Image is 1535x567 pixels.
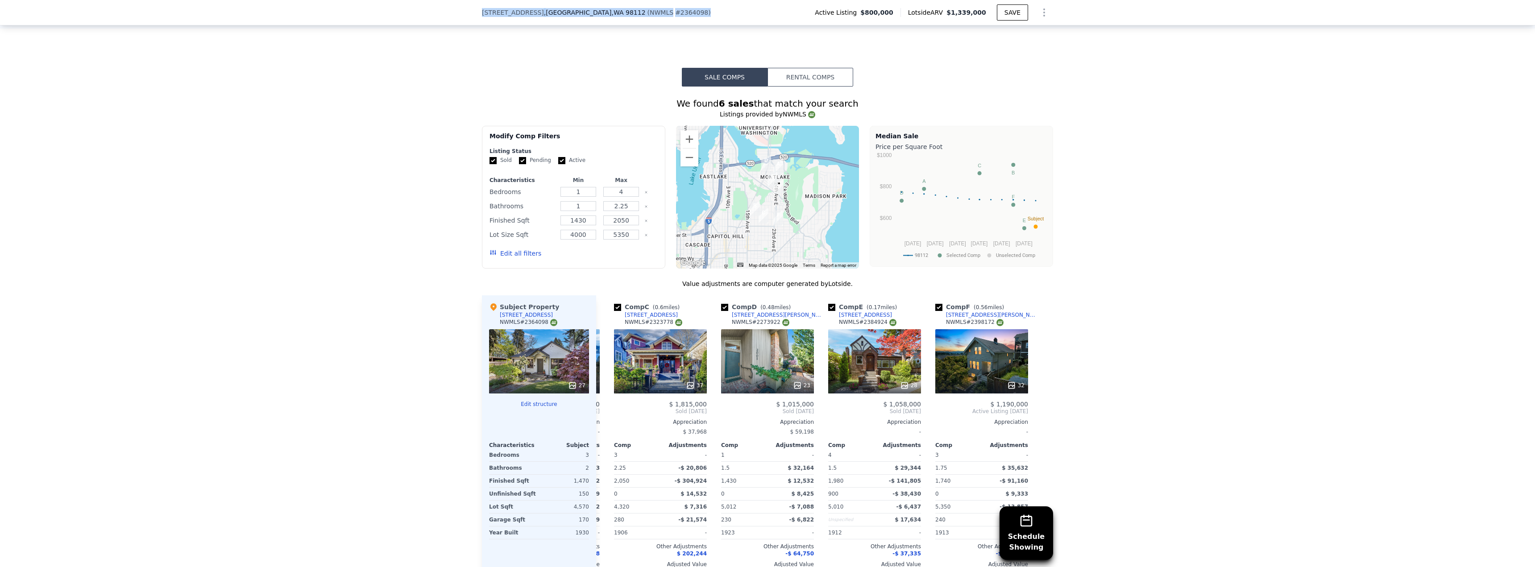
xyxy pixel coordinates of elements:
span: 0 [721,491,725,497]
img: NWMLS Logo [782,319,789,326]
span: $1,339,000 [946,9,986,16]
div: 2407 25th Ave E [773,159,783,174]
div: Unfinished Sqft [489,488,537,500]
div: NWMLS # 2273922 [732,319,789,326]
div: Min [559,177,598,184]
img: Google [678,257,708,269]
span: $ 37,968 [683,429,707,435]
span: ( miles) [757,304,794,310]
span: 4,320 [614,504,629,510]
span: 3 [614,452,618,458]
div: - [876,449,921,461]
text: [DATE] [904,240,921,247]
span: $ 1,015,000 [776,401,814,408]
span: Sold [DATE] [721,408,814,415]
img: NWMLS Logo [675,319,682,326]
button: ScheduleShowing [1000,506,1053,560]
span: $ 1,058,000 [883,401,921,408]
div: Adjustments [767,442,814,449]
div: - [983,449,1028,461]
div: 1913 [935,526,980,539]
button: SAVE [997,4,1028,21]
div: Appreciation [614,418,707,426]
div: Adjustments [982,442,1028,449]
div: Comp D [721,302,794,311]
div: - [828,426,921,438]
span: Lotside ARV [908,8,946,17]
div: 23 [793,381,810,390]
span: 1 [721,452,725,458]
text: [DATE] [949,240,966,247]
span: Map data ©2025 Google [749,263,797,268]
div: 1,470 [541,475,589,487]
text: [DATE] [971,240,988,247]
text: Unselected Comp [996,252,1035,258]
div: Appreciation [935,418,1028,426]
span: -$ 6,822 [789,517,814,523]
span: 280 [614,517,624,523]
div: Comp [935,442,982,449]
div: [STREET_ADDRESS] [839,311,892,319]
button: Clear [644,190,648,194]
span: $ 35,632 [1002,465,1028,471]
a: Report a map error [821,263,856,268]
div: Comp [828,442,875,449]
img: NWMLS Logo [550,319,557,326]
span: -$ 38,430 [892,491,921,497]
div: - [983,526,1028,539]
button: Rental Comps [767,68,853,87]
span: $ 12,532 [788,478,814,484]
span: $ 202,244 [677,550,707,557]
div: Other Adjustments [614,543,707,550]
span: -$ 64,750 [785,550,814,557]
div: 1853 23rd Ave E [767,172,777,187]
div: - [662,449,707,461]
div: [STREET_ADDRESS] [500,311,553,319]
div: Unspecified [828,513,873,526]
div: Comp C [614,302,683,311]
span: Active Listing [815,8,860,17]
text: Subject [1028,216,1044,221]
div: A chart. [875,153,1047,265]
span: Sold [DATE] [828,408,921,415]
div: - [769,449,814,461]
span: 5,350 [935,504,950,510]
span: ( miles) [649,304,683,310]
span: -$ 304,924 [675,478,707,484]
text: B [1012,170,1015,175]
div: Other Adjustments [721,543,814,550]
span: 5,010 [828,504,843,510]
span: $ 59,198 [790,429,814,435]
div: [STREET_ADDRESS][PERSON_NAME] [732,311,825,319]
div: 1.75 [935,462,980,474]
div: Garage Sqft [489,513,537,526]
span: 0 [614,491,618,497]
input: Sold [490,157,497,164]
div: Lot Sqft [489,501,537,513]
text: C [978,163,981,168]
span: 2,050 [614,478,629,484]
span: 1,980 [828,478,843,484]
div: 37 [686,381,703,390]
button: Clear [644,205,648,208]
div: 3 [541,449,589,461]
span: $ 9,333 [1006,491,1028,497]
div: 1814 25th Ave E [774,179,784,194]
div: Other Adjustments [828,543,921,550]
div: Finished Sqft [490,214,555,227]
text: F [1012,194,1015,199]
div: Bedrooms [489,449,537,461]
button: Show Options [1035,4,1053,21]
div: Adjustments [875,442,921,449]
input: Pending [519,157,526,164]
div: Comp F [935,302,1008,311]
div: 1923 [721,526,766,539]
div: - [662,526,707,539]
div: Appreciation [828,418,921,426]
label: Sold [490,157,512,164]
span: -$ 21,574 [678,517,707,523]
div: 32 [1007,381,1025,390]
label: Active [558,157,585,164]
button: Edit structure [489,401,589,408]
span: 900 [828,491,838,497]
